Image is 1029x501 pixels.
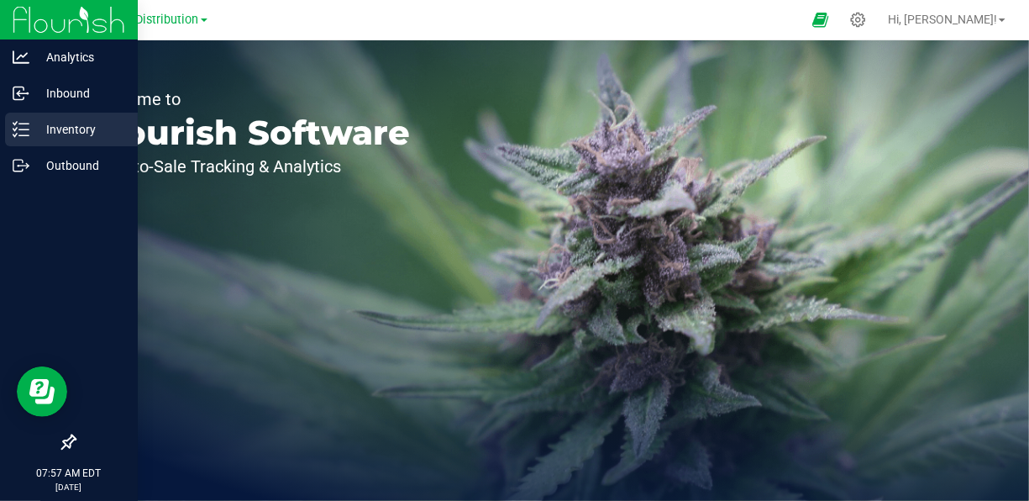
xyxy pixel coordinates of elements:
p: Outbound [29,156,130,176]
div: Manage settings [848,12,869,28]
inline-svg: Inventory [13,121,29,138]
p: Inventory [29,119,130,140]
span: Hi, [PERSON_NAME]! [888,13,997,26]
inline-svg: Outbound [13,157,29,174]
p: Welcome to [91,91,410,108]
p: [DATE] [8,481,130,493]
p: Seed-to-Sale Tracking & Analytics [91,158,410,175]
span: Distribution [136,13,199,27]
iframe: Resource center [17,367,67,417]
p: Analytics [29,47,130,67]
p: Inbound [29,83,130,103]
inline-svg: Analytics [13,49,29,66]
p: Flourish Software [91,116,410,150]
inline-svg: Inbound [13,85,29,102]
span: Open Ecommerce Menu [801,3,839,36]
p: 07:57 AM EDT [8,466,130,481]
